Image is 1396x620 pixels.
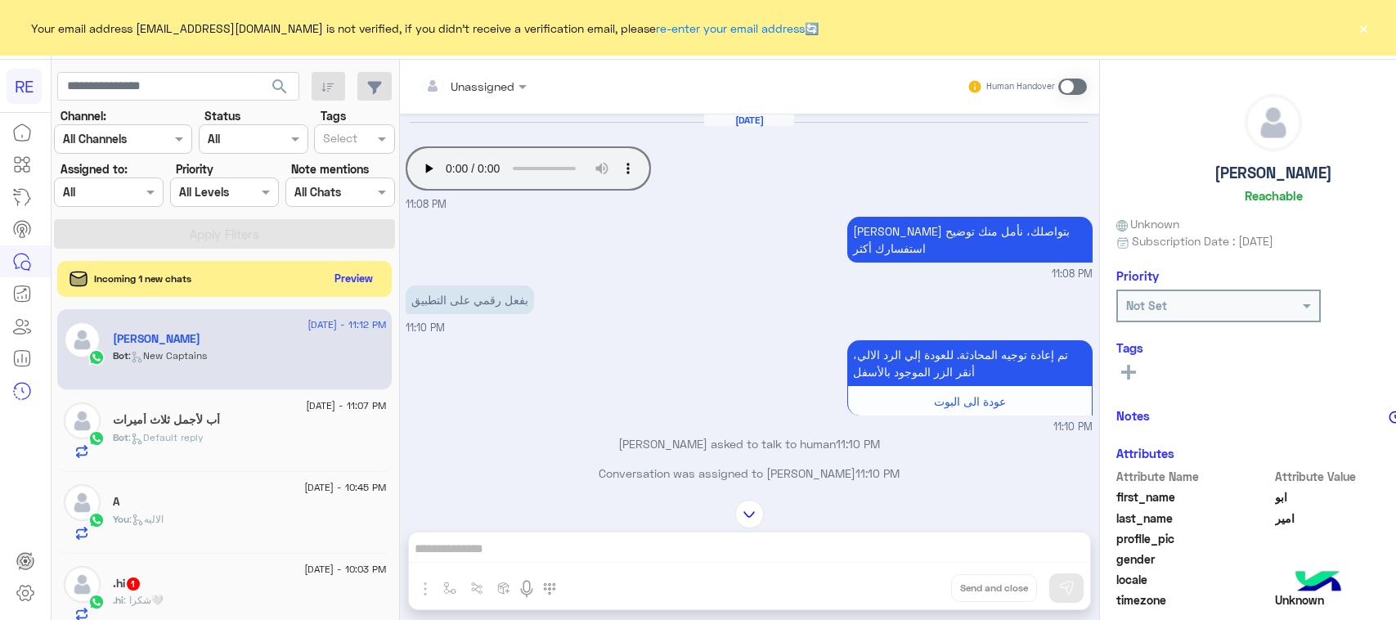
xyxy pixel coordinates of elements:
h5: أب لأجمل ثلاث أميرات [113,413,220,427]
span: search [270,77,290,97]
span: first_name [1116,488,1273,505]
span: 11:08 PM [406,198,447,210]
span: عودة الى البوت [934,394,1006,408]
span: [DATE] - 10:03 PM [304,562,386,577]
span: [DATE] - 10:45 PM [304,480,386,495]
p: Conversation was assigned to [PERSON_NAME] [406,465,1093,482]
h6: Priority [1116,268,1159,283]
span: Bot [113,431,128,443]
img: defaultAdmin.png [64,566,101,603]
img: WhatsApp [88,594,105,610]
label: Assigned to: [61,160,128,177]
div: Select [321,129,357,151]
span: 11:08 PM [1052,267,1093,282]
h5: [PERSON_NAME] [1214,164,1332,182]
span: Bot [113,349,128,362]
label: Status [204,107,240,124]
span: [DATE] - 11:12 PM [307,317,386,332]
h5: ابو امير [113,332,200,346]
img: WhatsApp [88,430,105,447]
span: [DATE] - 11:07 PM [306,398,386,413]
img: hulul-logo.png [1290,555,1347,612]
span: شكرا🤍 [123,594,164,606]
img: defaultAdmin.png [64,484,101,521]
span: 1 [127,577,140,591]
span: : New Captains [128,349,207,362]
p: 17/9/2025, 11:10 PM [847,340,1093,386]
label: Channel: [61,107,106,124]
label: Priority [176,160,213,177]
span: 11:10 PM [836,437,880,451]
span: 11:10 PM [1053,420,1093,435]
span: 11:10 PM [406,321,445,334]
h6: [DATE] [704,115,794,126]
span: Unknown [1116,215,1180,232]
h5: A [113,495,119,509]
button: Apply Filters [54,219,395,249]
h5: .hi [113,577,141,591]
span: Subscription Date : [DATE] [1132,232,1273,249]
img: WhatsApp [88,512,105,528]
h6: Notes [1116,408,1150,423]
div: RE [7,69,42,104]
label: Note mentions [291,160,369,177]
span: You [113,513,129,525]
span: 11:10 PM [855,466,900,480]
img: defaultAdmin.png [64,402,101,439]
img: defaultAdmin.png [1246,95,1301,151]
button: Send and close [951,574,1037,602]
span: profile_pic [1116,530,1273,547]
span: Incoming 1 new chats [94,272,191,286]
audio: Your browser does not support the audio tag. [406,146,651,191]
h6: Attributes [1116,446,1174,461]
button: × [1355,20,1371,36]
p: 17/9/2025, 11:10 PM [406,285,534,314]
span: .hi [113,594,123,606]
small: Human Handover [986,80,1055,93]
label: Tags [321,107,346,124]
span: timezone [1116,591,1273,609]
span: Attribute Name [1116,468,1273,485]
span: last_name [1116,510,1273,527]
span: gender [1116,550,1273,568]
span: : الاليه [129,513,164,525]
img: scroll [735,500,764,528]
p: [PERSON_NAME] asked to talk to human [406,435,1093,452]
span: locale [1116,571,1273,588]
span: : Default reply [128,431,204,443]
p: 17/9/2025, 11:08 PM [847,217,1093,263]
span: Your email address [EMAIL_ADDRESS][DOMAIN_NAME] is not verified, if you didn't receive a verifica... [31,20,819,37]
a: re-enter your email address [656,21,805,35]
img: WhatsApp [88,349,105,366]
button: search [260,72,300,107]
button: Preview [327,267,379,290]
h6: Reachable [1245,188,1303,203]
img: defaultAdmin.png [64,321,101,358]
